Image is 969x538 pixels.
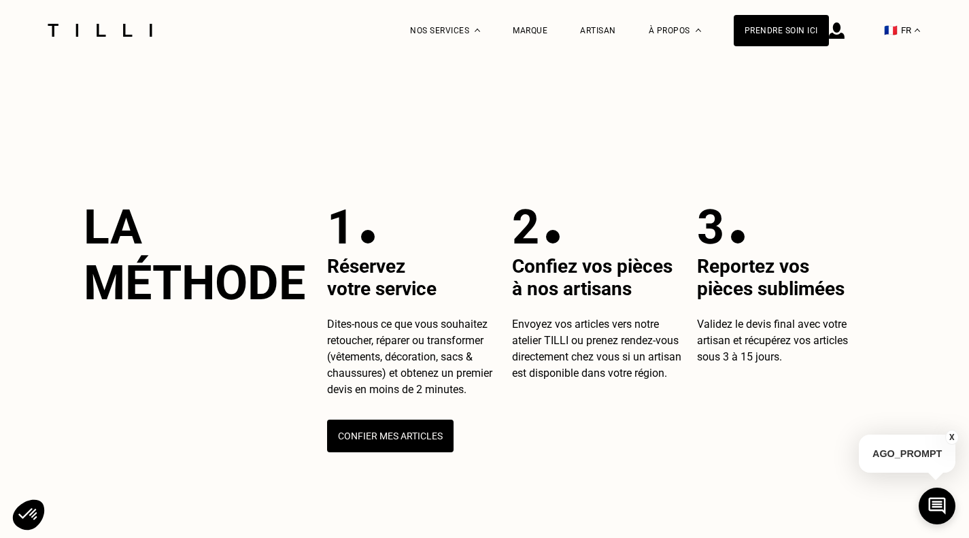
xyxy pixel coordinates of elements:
span: votre service [327,278,437,300]
p: 3 [697,199,724,255]
button: X [945,430,959,445]
p: Envoyez vos articles vers notre atelier TILLI ou prenez rendez-vous directement chez vous si un a... [512,316,686,382]
p: AGO_PROMPT [859,435,955,473]
p: 2 [512,199,539,255]
span: pièces sublimées [697,278,845,300]
p: Validez le devis final avec votre artisan et récupérez vos articles sous 3 à 15 jours. [697,316,871,365]
p: Dites-nous ce que vous souhaitez retoucher, réparer ou transformer (vêtements, décoration, sacs &... [327,316,501,398]
img: Menu déroulant [475,29,480,32]
span: 🇫🇷 [884,24,898,37]
a: Artisan [580,26,616,35]
a: Prendre soin ici [734,15,829,46]
img: Menu déroulant à propos [696,29,701,32]
img: Logo du service de couturière Tilli [43,24,157,37]
a: Confier mes articles [327,409,454,452]
a: Marque [513,26,547,35]
h2: La méthode [84,199,305,311]
img: menu déroulant [915,29,920,32]
p: 1 [327,199,354,255]
img: icône connexion [829,22,845,39]
span: à nos artisans [512,278,632,300]
span: Reportez vos [697,255,809,278]
span: Réservez [327,255,405,278]
span: Confiez vos pièces [512,255,673,278]
button: Confier mes articles [327,420,454,452]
